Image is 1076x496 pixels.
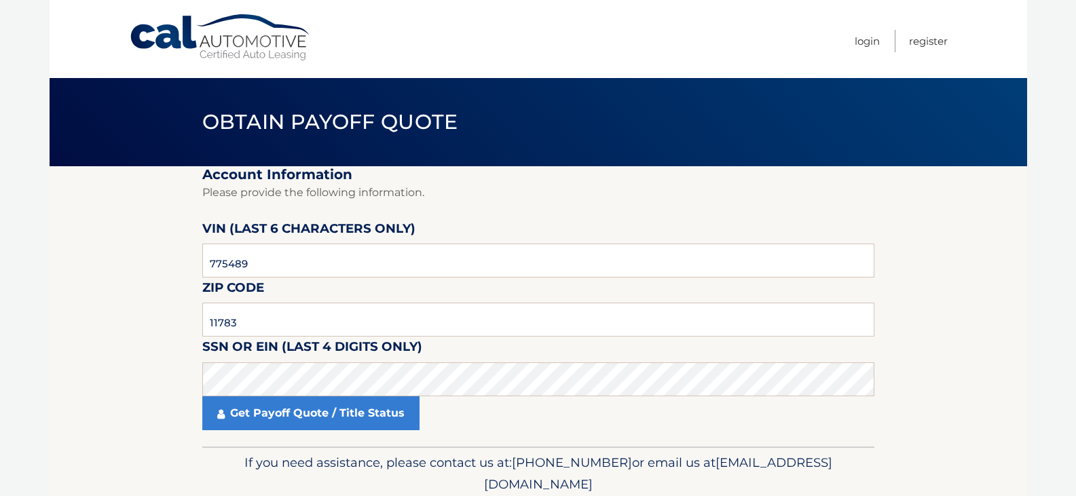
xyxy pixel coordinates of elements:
h2: Account Information [202,166,874,183]
a: Register [909,30,948,52]
a: Login [855,30,880,52]
a: Cal Automotive [129,14,312,62]
label: Zip Code [202,278,264,303]
span: Obtain Payoff Quote [202,109,458,134]
p: Please provide the following information. [202,183,874,202]
a: Get Payoff Quote / Title Status [202,396,420,430]
p: If you need assistance, please contact us at: or email us at [211,452,866,495]
span: [PHONE_NUMBER] [512,455,632,470]
label: SSN or EIN (last 4 digits only) [202,337,422,362]
label: VIN (last 6 characters only) [202,218,415,244]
